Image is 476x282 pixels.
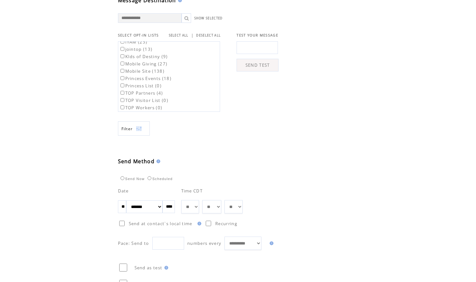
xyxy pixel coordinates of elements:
[121,47,124,51] input: jointop (13)
[121,84,124,87] input: Princess List (0)
[135,265,162,271] span: Send as test
[118,33,159,37] span: SELECT OPT-IN LISTS
[162,266,168,270] img: help.gif
[121,98,124,102] input: TOP Visitor List (0)
[191,32,194,38] span: |
[146,177,173,181] label: Scheduled
[119,68,165,74] label: Mobile Site (138)
[119,105,162,111] label: TOP Workers (0)
[148,176,151,180] input: Scheduled
[119,76,172,81] label: Princess Events (18)
[237,33,278,37] span: TEST YOUR MESSAGE
[118,121,150,136] a: Filter
[119,61,168,67] label: Mobile Giving (27)
[121,40,124,44] input: IYAM (23)
[194,16,223,20] a: SHOW SELECTED
[118,158,155,165] span: Send Method
[119,46,153,52] label: jointop (13)
[121,54,124,58] input: KIds of Destiny (9)
[118,240,149,246] span: Pace: Send to
[121,62,124,65] input: Mobile Giving (27)
[215,221,237,226] span: Recurring
[268,241,273,245] img: help.gif
[119,54,168,59] label: KIds of Destiny (9)
[129,221,192,226] span: Send at contact`s local time
[121,176,124,180] input: Send Now
[121,69,124,73] input: Mobile Site (138)
[196,33,221,37] a: DESELECT ALL
[121,76,124,80] input: Princess Events (18)
[237,59,279,71] a: SEND TEST
[119,97,169,103] label: TOP Visitor List (0)
[118,188,129,194] span: Date
[119,90,163,96] label: TOP Partners (4)
[196,222,201,225] img: help.gif
[187,240,221,246] span: numbers every
[181,188,203,194] span: Time CDT
[121,126,133,131] span: Show filters
[169,33,189,37] a: SELECT ALL
[121,91,124,95] input: TOP Partners (4)
[155,159,160,163] img: help.gif
[119,83,162,89] label: Princess List (0)
[121,105,124,109] input: TOP Workers (0)
[119,177,145,181] label: Send Now
[136,122,142,136] img: filters.png
[119,39,148,45] label: IYAM (23)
